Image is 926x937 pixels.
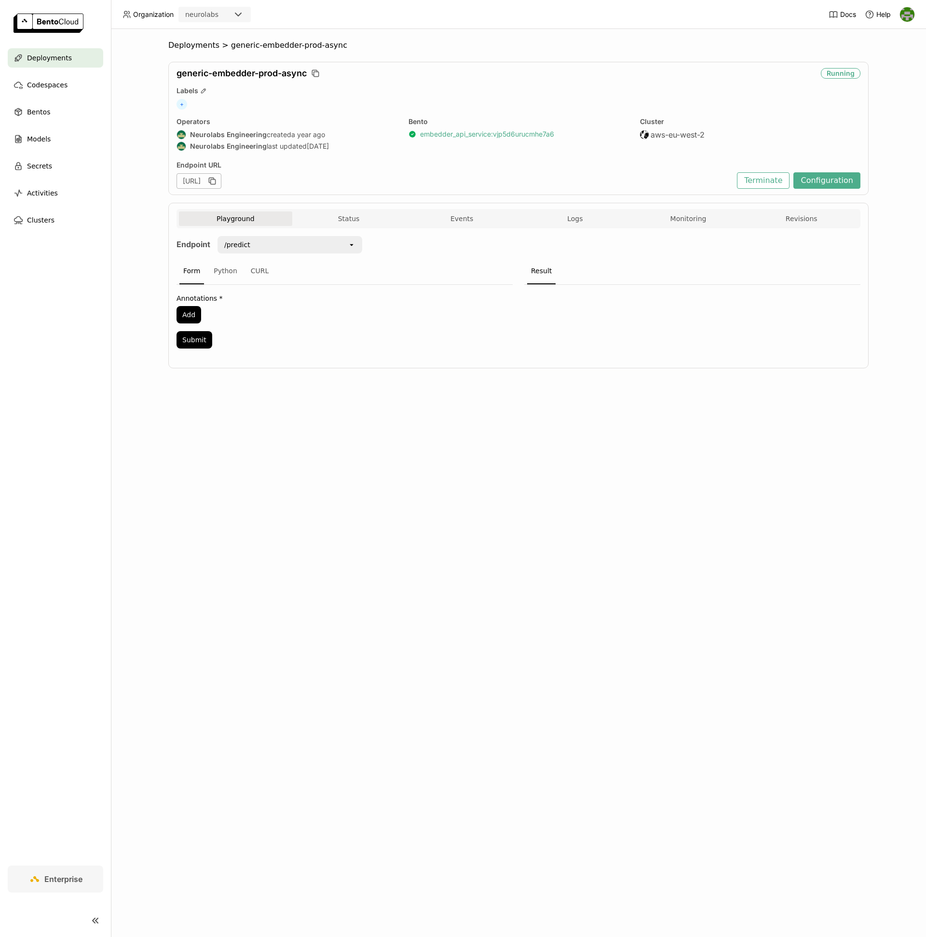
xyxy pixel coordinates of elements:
[168,41,869,50] nav: Breadcrumbs navigation
[177,239,210,249] strong: Endpoint
[405,211,518,226] button: Events
[224,240,250,250] div: /predict
[177,294,513,302] label: Annotations *
[737,172,790,189] button: Terminate
[219,41,231,50] span: >
[179,211,292,226] button: Playground
[177,331,212,349] button: Submit
[44,874,82,884] span: Enterprise
[133,10,174,19] span: Organization
[177,306,201,323] button: Add
[900,7,914,22] img: Toby Thomas
[651,130,705,140] span: aws-eu-west-2
[348,241,355,249] svg: open
[409,117,629,126] div: Bento
[8,48,103,68] a: Deployments
[177,130,397,140] div: created
[640,117,860,126] div: Cluster
[177,68,307,79] span: generic-embedder-prod-async
[27,79,68,91] span: Codespaces
[168,41,219,50] span: Deployments
[527,258,556,284] div: Result
[793,172,860,189] button: Configuration
[307,142,329,151] span: [DATE]
[8,156,103,176] a: Secrets
[177,173,221,189] div: [URL]
[190,142,267,151] strong: Neurolabs Engineering
[177,161,732,169] div: Endpoint URL
[231,41,347,50] span: generic-embedder-prod-async
[247,258,273,284] div: CURL
[821,68,860,79] div: Running
[745,211,858,226] button: Revisions
[8,183,103,203] a: Activities
[840,10,856,19] span: Docs
[27,52,72,64] span: Deployments
[27,187,58,199] span: Activities
[177,141,397,151] div: last updated
[27,214,54,226] span: Clusters
[177,142,186,151] img: Neurolabs Engineering
[27,133,51,145] span: Models
[8,102,103,122] a: Bentos
[8,866,103,893] a: Enterprise
[865,10,891,19] div: Help
[14,14,83,33] img: logo
[251,240,252,250] input: Selected /predict.
[632,211,745,226] button: Monitoring
[291,130,325,139] span: a year ago
[876,10,891,19] span: Help
[292,211,406,226] button: Status
[179,258,204,284] div: Form
[829,10,856,19] a: Docs
[185,10,218,19] div: neurolabs
[8,210,103,230] a: Clusters
[177,86,860,95] div: Labels
[177,117,397,126] div: Operators
[8,129,103,149] a: Models
[177,130,186,139] img: Neurolabs Engineering
[420,130,554,139] a: embedder_api_service:vjp5d6urucmhe7a6
[27,106,50,118] span: Bentos
[567,214,583,223] span: Logs
[8,75,103,95] a: Codespaces
[177,99,187,110] span: +
[190,130,267,139] strong: Neurolabs Engineering
[27,160,52,172] span: Secrets
[210,258,241,284] div: Python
